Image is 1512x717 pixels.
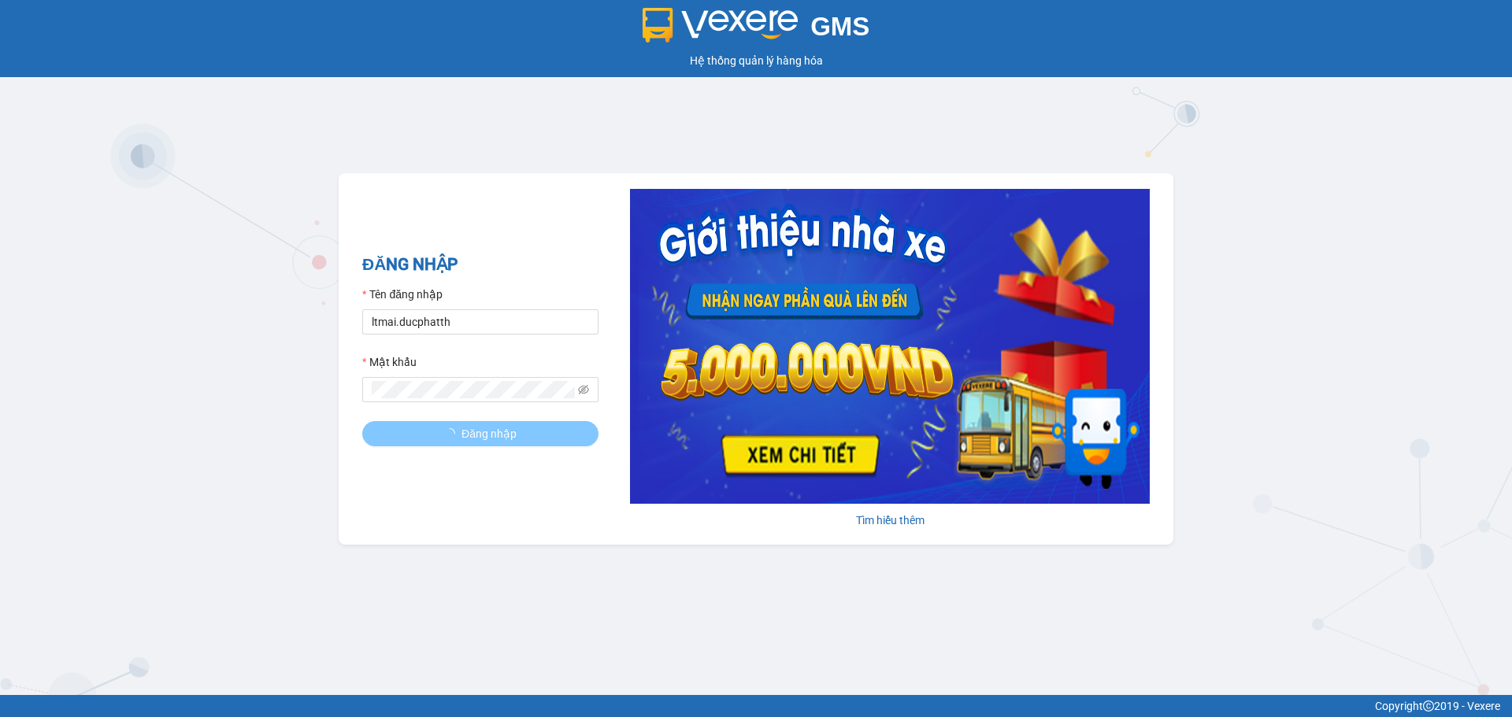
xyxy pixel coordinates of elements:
[362,353,417,371] label: Mật khẩu
[1423,700,1434,711] span: copyright
[372,381,575,398] input: Mật khẩu
[643,8,799,43] img: logo 2
[362,252,598,278] h2: ĐĂNG NHẬP
[578,384,589,395] span: eye-invisible
[362,286,443,303] label: Tên đăng nhập
[630,512,1150,529] div: Tìm hiểu thêm
[643,24,870,36] a: GMS
[12,697,1500,715] div: Copyright 2019 - Vexere
[630,189,1150,504] img: banner-0
[362,421,598,446] button: Đăng nhập
[362,309,598,334] input: Tên đăng nhập
[461,425,517,442] span: Đăng nhập
[444,428,461,439] span: loading
[810,12,869,41] span: GMS
[4,52,1508,69] div: Hệ thống quản lý hàng hóa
